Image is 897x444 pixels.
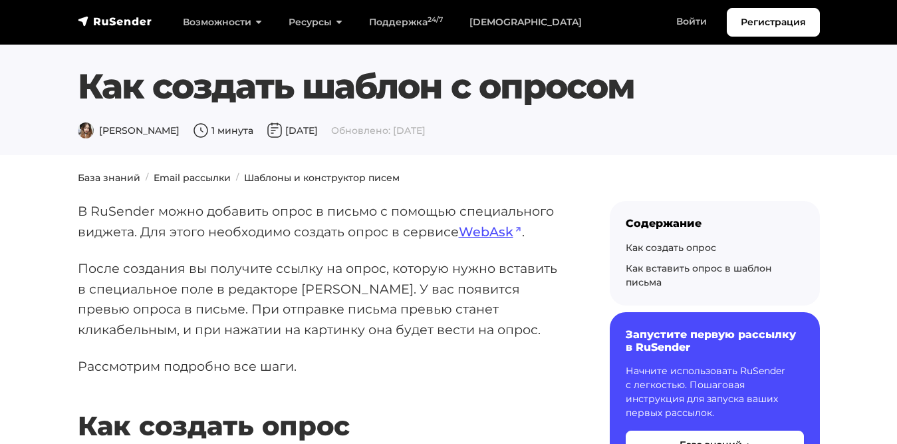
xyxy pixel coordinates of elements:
[193,124,253,136] span: 1 минута
[727,8,820,37] a: Регистрация
[78,15,152,28] img: RuSender
[267,124,318,136] span: [DATE]
[356,9,456,36] a: Поддержка24/7
[193,122,209,138] img: Время чтения
[154,172,231,184] a: Email рассылки
[428,15,443,24] sup: 24/7
[78,356,567,377] p: Рассмотрим подробно все шаги.
[267,122,283,138] img: Дата публикации
[456,9,595,36] a: [DEMOGRAPHIC_DATA]
[626,217,804,230] div: Содержание
[78,258,567,340] p: После создания вы получите ссылку на опрос, которую нужно вставить в специальное поле в редакторе...
[626,242,716,254] a: Как создать опрос
[78,201,567,242] p: В RuSender можно добавить опрос в письмо с помощью специального виджета. Для этого необходимо соз...
[331,124,426,136] span: Обновлено: [DATE]
[78,66,820,107] h1: Как создать шаблон с опросом
[170,9,275,36] a: Возможности
[626,262,772,288] a: Как вставить опрос в шаблон письма
[626,328,804,353] h6: Запустите первую рассылку в RuSender
[663,8,720,35] a: Войти
[70,171,828,185] nav: breadcrumb
[275,9,356,36] a: Ресурсы
[459,224,522,240] a: WebAsk
[78,371,567,442] h2: Как создать опрос
[78,172,140,184] a: База знаний
[78,124,180,136] span: [PERSON_NAME]
[244,172,400,184] a: Шаблоны и конструктор писем
[626,364,804,420] p: Начните использовать RuSender с легкостью. Пошаговая инструкция для запуска ваших первых рассылок.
